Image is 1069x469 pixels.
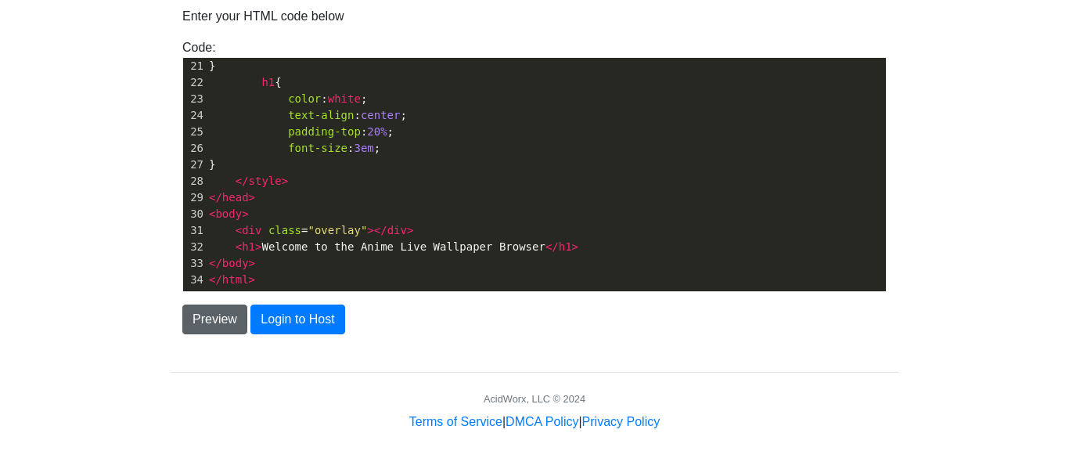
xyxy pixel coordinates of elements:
div: 33 [183,255,206,272]
span: > [249,257,255,269]
span: = [209,224,413,236]
span: { [209,76,282,88]
span: </ [236,175,249,187]
span: center [361,109,401,121]
div: | | [409,413,660,431]
div: 34 [183,272,206,288]
button: Preview [182,305,247,334]
span: text-align [288,109,354,121]
span: Welcome to the Anime Live Wallpaper Browser [209,240,578,253]
p: Enter your HTML code below [182,7,887,26]
span: < [209,207,215,220]
div: 31 [183,222,206,239]
span: padding-top [288,125,361,138]
button: Login to Host [250,305,344,334]
div: 30 [183,206,206,222]
a: DMCA Policy [506,415,578,428]
span: h1 [559,240,572,253]
div: 22 [183,74,206,91]
span: > [242,207,248,220]
span: : ; [209,142,380,154]
span: > [249,273,255,286]
a: Terms of Service [409,415,502,428]
span: </ [545,240,559,253]
span: font-size [288,142,347,154]
div: AcidWorx, LLC © 2024 [484,391,585,406]
span: ></ [367,224,387,236]
span: class [268,224,301,236]
span: h1 [242,240,255,253]
span: head [222,191,249,204]
div: 27 [183,157,206,173]
div: 29 [183,189,206,206]
span: </ [209,257,222,269]
div: 32 [183,239,206,255]
span: : ; [209,92,367,105]
span: < [236,224,242,236]
div: 28 [183,173,206,189]
span: div [387,224,407,236]
span: </ [209,191,222,204]
span: 20% [367,125,387,138]
span: > [407,224,413,236]
span: style [249,175,282,187]
span: body [215,207,242,220]
span: } [209,60,216,72]
span: > [282,175,288,187]
a: Privacy Policy [582,415,660,428]
span: div [242,224,261,236]
span: html [222,273,249,286]
div: 25 [183,124,206,140]
div: 23 [183,91,206,107]
span: } [209,158,216,171]
div: Code: [171,38,898,292]
span: : ; [209,125,394,138]
span: 3em [354,142,373,154]
div: 21 [183,58,206,74]
span: body [222,257,249,269]
span: h1 [261,76,275,88]
span: : ; [209,109,407,121]
div: 26 [183,140,206,157]
span: > [249,191,255,204]
span: < [236,240,242,253]
span: color [288,92,321,105]
span: > [572,240,578,253]
span: </ [209,273,222,286]
span: "overlay" [308,224,367,236]
span: > [255,240,261,253]
span: white [328,92,361,105]
div: 24 [183,107,206,124]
